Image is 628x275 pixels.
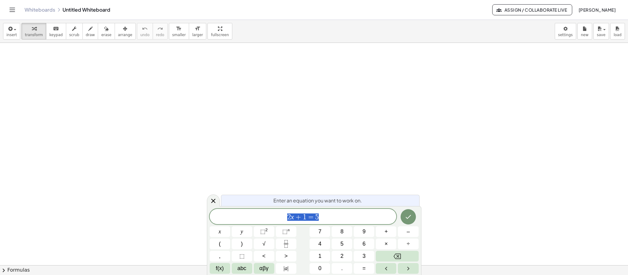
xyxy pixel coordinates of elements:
[332,239,352,249] button: 5
[86,33,95,37] span: draw
[276,239,296,249] button: Fraction
[276,263,296,274] button: Absolute value
[254,239,274,249] button: Square root
[291,213,294,221] var: x
[273,197,362,204] span: Enter an equation you want to work on.
[398,226,418,237] button: Minus
[210,239,230,249] button: (
[216,264,224,273] span: f(x)
[282,228,287,235] span: ⬚
[98,23,115,40] button: erase
[153,23,168,40] button: redoredo
[354,251,374,262] button: 3
[318,252,322,260] span: 1
[341,252,344,260] span: 2
[558,33,573,37] span: settings
[232,239,252,249] button: )
[207,23,232,40] button: fullscreen
[115,23,136,40] button: arrange
[578,7,616,13] span: [PERSON_NAME]
[210,226,230,237] button: x
[310,263,330,274] button: 0
[142,25,148,32] i: undo
[241,228,243,236] span: y
[310,251,330,262] button: 1
[363,264,366,273] span: =
[238,264,246,273] span: abc
[376,263,396,274] button: Left arrow
[318,240,322,248] span: 4
[140,33,150,37] span: undo
[254,263,274,274] button: Greek alphabet
[219,240,221,248] span: (
[398,239,418,249] button: Divide
[172,33,186,37] span: smaller
[156,33,164,37] span: redo
[276,251,296,262] button: Greater than
[597,33,605,37] span: save
[614,33,622,37] span: load
[385,240,388,248] span: ×
[287,213,291,221] span: 2
[332,226,352,237] button: 8
[385,228,388,236] span: +
[260,228,265,235] span: ⬚
[318,264,322,273] span: 0
[157,25,163,32] i: redo
[69,33,79,37] span: scrub
[341,264,343,273] span: .
[262,252,266,260] span: <
[310,226,330,237] button: 7
[284,252,288,260] span: >
[284,264,288,273] span: a
[555,23,576,40] button: settings
[219,228,221,236] span: x
[341,228,344,236] span: 8
[254,226,274,237] button: Squared
[53,25,59,32] i: keyboard
[492,4,572,15] button: Assign / Collaborate Live
[195,25,200,32] i: format_size
[254,251,274,262] button: Less than
[192,33,203,37] span: larger
[66,23,83,40] button: scrub
[354,263,374,274] button: Equals
[211,33,229,37] span: fullscreen
[259,264,268,273] span: αβγ
[310,239,330,249] button: 4
[407,240,410,248] span: ÷
[82,23,98,40] button: draw
[169,23,189,40] button: format_sizesmaller
[265,228,268,232] sup: 2
[232,263,252,274] button: Alphabet
[118,33,132,37] span: arrange
[581,33,588,37] span: new
[497,7,567,13] span: Assign / Collaborate Live
[210,251,230,262] button: ,
[262,240,265,248] span: √
[332,251,352,262] button: 2
[376,226,396,237] button: Plus
[101,33,111,37] span: erase
[376,251,418,262] button: Backspace
[407,228,410,236] span: –
[287,228,290,232] sup: n
[354,226,374,237] button: 9
[49,33,63,37] span: keypad
[241,240,243,248] span: )
[219,252,221,260] span: ,
[376,239,396,249] button: Times
[3,23,20,40] button: insert
[363,228,366,236] span: 9
[363,252,366,260] span: 3
[303,213,306,221] span: 1
[341,240,344,248] span: 5
[189,23,206,40] button: format_sizelarger
[137,23,153,40] button: undoundo
[573,4,621,15] button: [PERSON_NAME]
[398,263,418,274] button: Right arrow
[306,213,315,221] span: =
[294,213,303,221] span: +
[610,23,625,40] button: load
[6,33,17,37] span: insert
